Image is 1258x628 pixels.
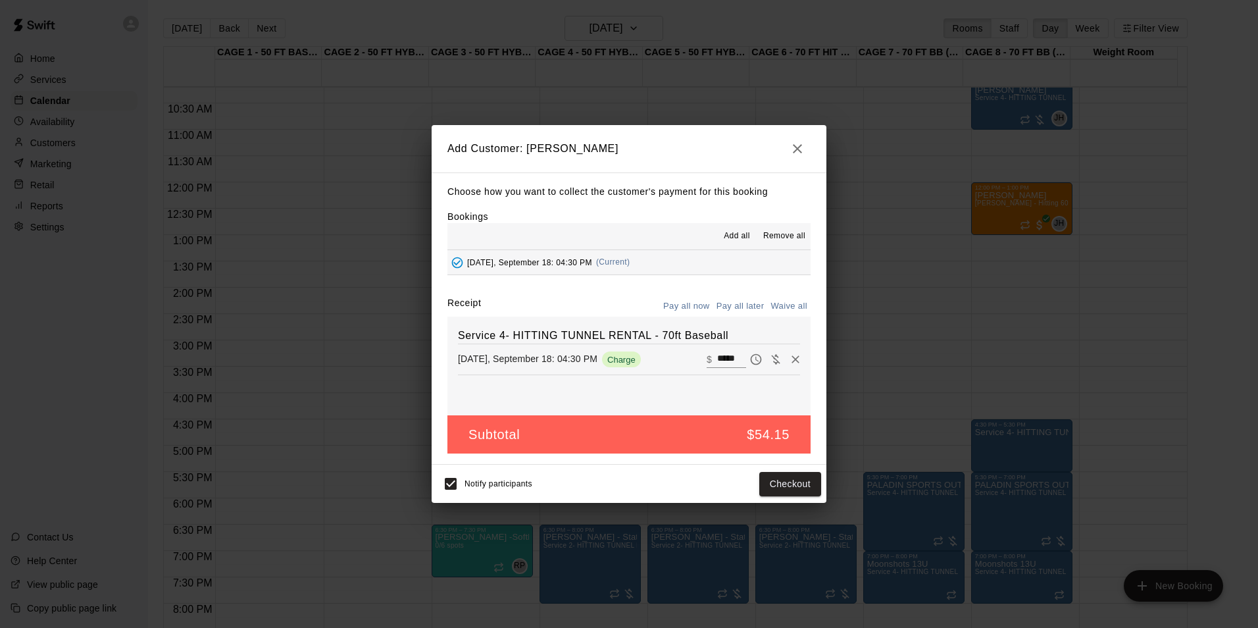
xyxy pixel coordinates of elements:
[447,211,488,222] label: Bookings
[458,327,800,344] h6: Service 4- HITTING TUNNEL RENTAL - 70ft Baseball
[602,355,641,365] span: Charge
[763,230,805,243] span: Remove all
[465,480,532,489] span: Notify participants
[786,350,805,369] button: Remove
[467,257,592,267] span: [DATE], September 18: 04:30 PM
[447,184,811,200] p: Choose how you want to collect the customer's payment for this booking
[724,230,750,243] span: Add all
[447,250,811,275] button: Added - Collect Payment[DATE], September 18: 04:30 PM(Current)
[759,472,821,496] button: Checkout
[758,226,811,247] button: Remove all
[660,296,713,317] button: Pay all now
[596,257,630,267] span: (Current)
[468,426,520,444] h5: Subtotal
[447,253,467,273] button: Added - Collect Payment
[767,296,811,317] button: Waive all
[747,426,790,444] h5: $54.15
[432,125,826,172] h2: Add Customer: [PERSON_NAME]
[766,353,786,364] span: Waive payment
[746,353,766,364] span: Pay later
[447,296,481,317] label: Receipt
[707,353,712,366] p: $
[716,226,758,247] button: Add all
[458,352,597,365] p: [DATE], September 18: 04:30 PM
[713,296,768,317] button: Pay all later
